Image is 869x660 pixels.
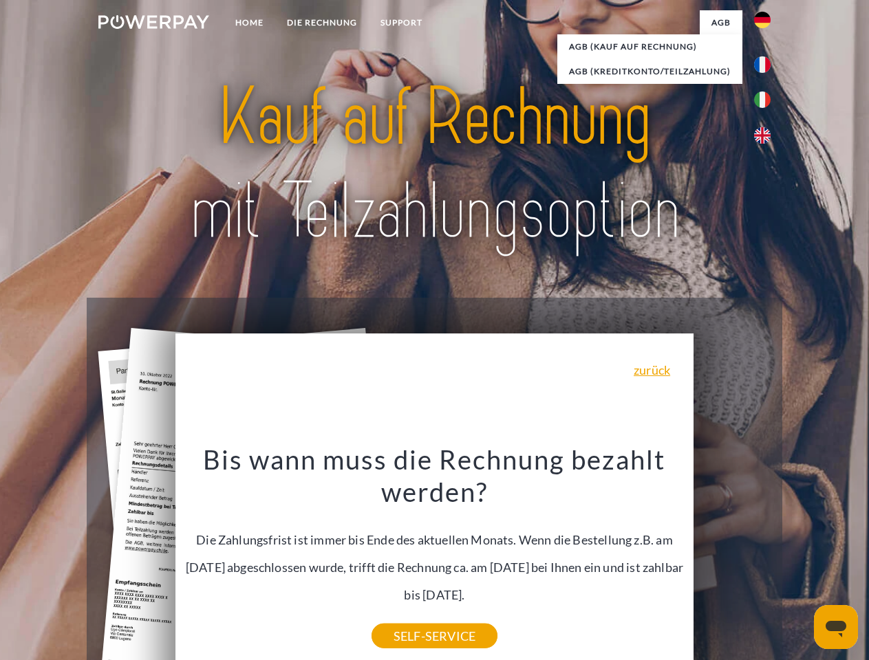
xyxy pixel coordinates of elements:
[369,10,434,35] a: SUPPORT
[557,59,742,84] a: AGB (Kreditkonto/Teilzahlung)
[557,34,742,59] a: AGB (Kauf auf Rechnung)
[814,605,858,649] iframe: Schaltfläche zum Öffnen des Messaging-Fensters
[634,364,670,376] a: zurück
[372,624,497,648] a: SELF-SERVICE
[224,10,275,35] a: Home
[98,15,209,29] img: logo-powerpay-white.svg
[131,66,738,263] img: title-powerpay_de.svg
[754,127,771,144] img: en
[275,10,369,35] a: DIE RECHNUNG
[754,91,771,108] img: it
[754,12,771,28] img: de
[754,56,771,73] img: fr
[700,10,742,35] a: agb
[184,443,686,509] h3: Bis wann muss die Rechnung bezahlt werden?
[184,443,686,636] div: Die Zahlungsfrist ist immer bis Ende des aktuellen Monats. Wenn die Bestellung z.B. am [DATE] abg...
